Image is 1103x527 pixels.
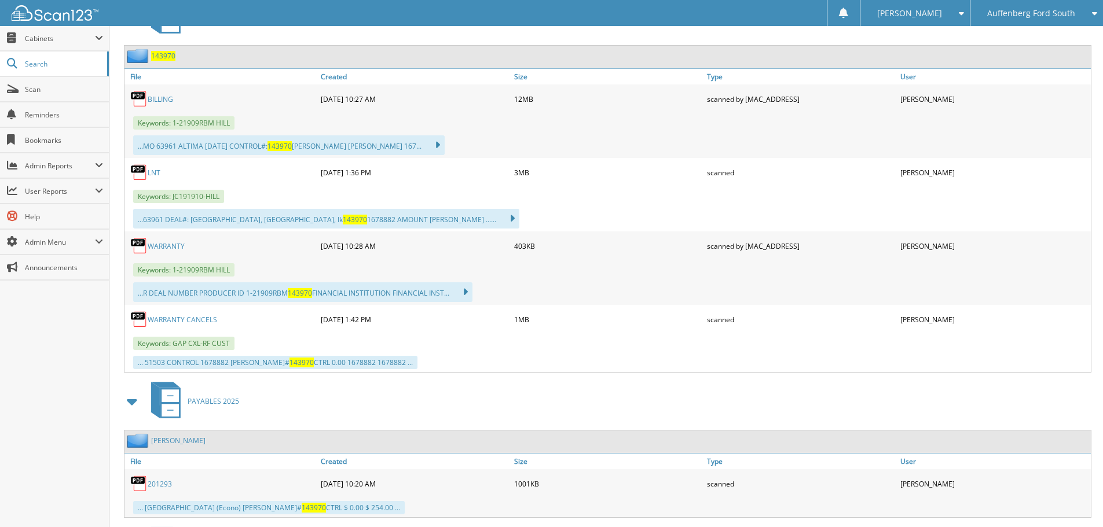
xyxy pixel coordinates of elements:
a: WARRANTY [148,241,185,251]
span: Keywords: 1-21909RBM HILL [133,116,234,130]
span: User Reports [25,186,95,196]
div: scanned [704,161,897,184]
div: [DATE] 10:27 AM [318,87,511,110]
span: Search [25,59,101,69]
span: [PERSON_NAME] [877,10,942,17]
a: BILLING [148,94,173,104]
a: PAYABLES 2025 [144,378,239,424]
a: Type [704,69,897,84]
div: [DATE] 1:42 PM [318,308,511,331]
span: 143970 [343,215,367,224]
span: PAYABLES 2025 [188,396,239,406]
div: scanned by [MAC_ADDRESS] [704,87,897,110]
div: ...63961 DEAL#: [GEOGRAPHIC_DATA], [GEOGRAPHIC_DATA], Ik 1678882 AMOUNT [PERSON_NAME] ...... [133,209,519,229]
a: Size [511,454,705,469]
a: Created [318,69,511,84]
img: PDF.png [130,237,148,255]
div: 12MB [511,87,705,110]
div: [PERSON_NAME] [897,308,1091,331]
a: User [897,69,1091,84]
div: [PERSON_NAME] [897,87,1091,110]
iframe: Chat Widget [1045,471,1103,527]
div: ... [GEOGRAPHIC_DATA] (Econo) [PERSON_NAME]# CTRL $ 0.00 $ 254.00 ... [133,501,405,514]
img: PDF.png [130,164,148,181]
div: scanned [704,472,897,495]
span: Bookmarks [25,135,103,145]
img: PDF.png [130,90,148,108]
img: folder2.png [127,433,151,448]
a: User [897,454,1091,469]
span: Admin Reports [25,161,95,171]
span: Help [25,212,103,222]
img: folder2.png [127,49,151,63]
span: Announcements [25,263,103,272]
span: Cabinets [25,34,95,43]
div: 1001KB [511,472,705,495]
div: 1MB [511,308,705,331]
a: WARRANTY CANCELS [148,315,217,325]
a: 201293 [148,479,172,489]
span: 143970 [288,288,312,298]
a: [PERSON_NAME] [151,436,206,445]
span: Auffenberg Ford South [987,10,1075,17]
a: File [124,69,318,84]
span: Reminders [25,110,103,120]
img: PDF.png [130,311,148,328]
span: 143970 [302,503,326,513]
div: ... 51503 CONTROL 1678882 [PERSON_NAME]# CTRL 0.00 1678882 1678882 ... [133,356,417,369]
a: Created [318,454,511,469]
div: [DATE] 1:36 PM [318,161,511,184]
div: [PERSON_NAME] [897,472,1091,495]
a: Type [704,454,897,469]
img: scan123-logo-white.svg [12,5,98,21]
div: [PERSON_NAME] [897,161,1091,184]
img: PDF.png [130,475,148,492]
span: Keywords: GAP CXL-RF CUST [133,337,234,350]
span: Keywords: JC191910-HILL [133,190,224,203]
a: File [124,454,318,469]
div: ...R DEAL NUMBER PRODUCER ID 1-21909RBM FINANCIAL INSTITUTION FINANCIAL INST... [133,282,472,302]
div: [DATE] 10:28 AM [318,234,511,257]
a: 143970 [151,51,175,61]
div: 403KB [511,234,705,257]
span: 143970 [290,358,314,367]
div: [DATE] 10:20 AM [318,472,511,495]
div: [PERSON_NAME] [897,234,1091,257]
span: Keywords: 1-21909RBM HILL [133,263,234,277]
div: 3MB [511,161,705,184]
span: Admin Menu [25,237,95,247]
div: scanned [704,308,897,331]
div: scanned by [MAC_ADDRESS] [704,234,897,257]
a: Size [511,69,705,84]
span: 143970 [267,141,292,151]
a: LNT [148,168,160,178]
div: ...MO 63961 ALTIMA [DATE] CONTROL#: [PERSON_NAME] [PERSON_NAME] 167... [133,135,445,155]
span: Scan [25,84,103,94]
